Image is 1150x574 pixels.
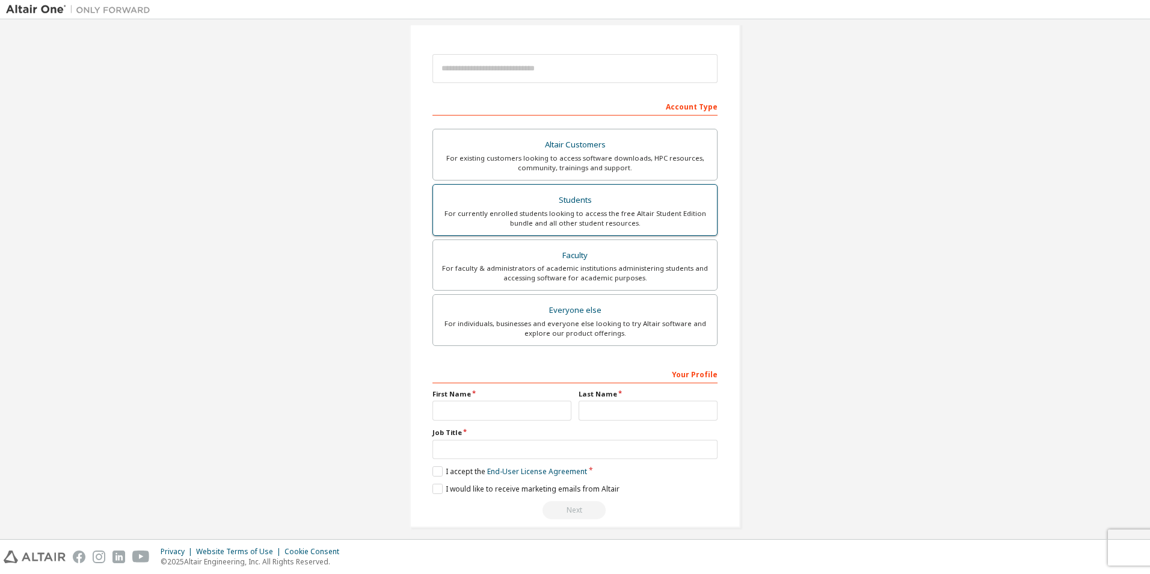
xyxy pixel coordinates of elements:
div: Privacy [161,547,196,557]
img: youtube.svg [132,551,150,563]
img: facebook.svg [73,551,85,563]
div: Website Terms of Use [196,547,284,557]
img: altair_logo.svg [4,551,66,563]
p: © 2025 Altair Engineering, Inc. All Rights Reserved. [161,557,346,567]
div: Faculty [440,247,710,264]
div: For currently enrolled students looking to access the free Altair Student Edition bundle and all ... [440,209,710,228]
label: I accept the [432,466,587,477]
div: Your Profile [432,364,718,383]
label: Last Name [579,389,718,399]
div: Account Type [432,96,718,116]
label: First Name [432,389,571,399]
label: Job Title [432,428,718,437]
div: Everyone else [440,302,710,319]
img: Altair One [6,4,156,16]
div: For individuals, businesses and everyone else looking to try Altair software and explore our prod... [440,319,710,338]
div: For faculty & administrators of academic institutions administering students and accessing softwa... [440,264,710,283]
img: instagram.svg [93,551,105,563]
img: linkedin.svg [112,551,125,563]
div: Students [440,192,710,209]
div: Altair Customers [440,137,710,153]
div: Read and acccept EULA to continue [432,501,718,519]
div: Cookie Consent [284,547,346,557]
label: I would like to receive marketing emails from Altair [432,484,620,494]
a: End-User License Agreement [487,466,587,477]
div: For existing customers looking to access software downloads, HPC resources, community, trainings ... [440,153,710,173]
